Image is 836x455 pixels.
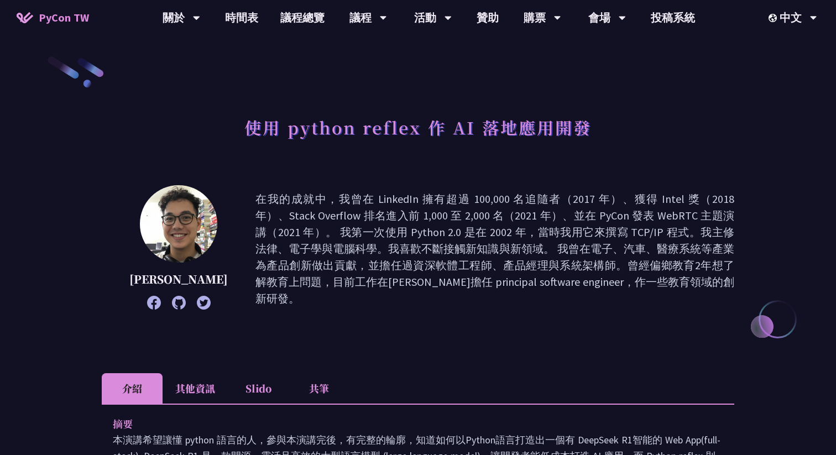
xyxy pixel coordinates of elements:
[17,12,33,23] img: Home icon of PyCon TW 2025
[140,185,217,263] img: Milo Chen
[228,373,289,404] li: Slido
[255,191,734,307] p: 在我的成就中，我曾在 LinkedIn 擁有超過 100,000 名追隨者（2017 年）、獲得 Intel 獎（2018 年）、Stack Overflow 排名進入前 1,000 至 2,0...
[39,9,89,26] span: PyCon TW
[129,271,228,287] p: [PERSON_NAME]
[244,111,592,144] h1: 使用 python reflex 作 AI 落地應用開發
[6,4,100,32] a: PyCon TW
[163,373,228,404] li: 其他資訊
[289,373,349,404] li: 共筆
[102,373,163,404] li: 介紹
[113,416,701,432] p: 摘要
[769,14,780,22] img: Locale Icon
